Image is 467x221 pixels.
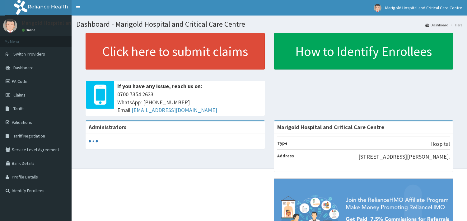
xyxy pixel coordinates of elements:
b: If you have any issue, reach us on: [117,83,202,90]
span: Tariff Negotiation [13,133,45,139]
li: Here [449,22,462,28]
span: Marigold Hospital and Critical Care Centre [385,5,462,11]
a: Online [22,28,37,32]
img: User Image [374,4,381,12]
a: Click here to submit claims [86,33,265,70]
span: Switch Providers [13,51,45,57]
p: Hospital [430,140,450,148]
strong: Marigold Hospital and Critical Care Centre [277,124,384,131]
p: [STREET_ADDRESS][PERSON_NAME]. [358,153,450,161]
svg: audio-loading [89,137,98,146]
a: Dashboard [425,22,448,28]
p: Marigold Hospital and Critical Care Centre [22,20,123,26]
span: Claims [13,92,26,98]
img: User Image [3,19,17,33]
span: Dashboard [13,65,34,70]
a: How to Identify Enrollees [274,33,453,70]
b: Administrators [89,124,126,131]
h1: Dashboard - Marigold Hospital and Critical Care Centre [76,20,462,28]
span: 0700 7354 2623 WhatsApp: [PHONE_NUMBER] Email: [117,90,262,114]
a: [EMAIL_ADDRESS][DOMAIN_NAME] [132,106,217,114]
span: Tariffs [13,106,25,111]
b: Address [277,153,294,159]
b: Type [277,140,287,146]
